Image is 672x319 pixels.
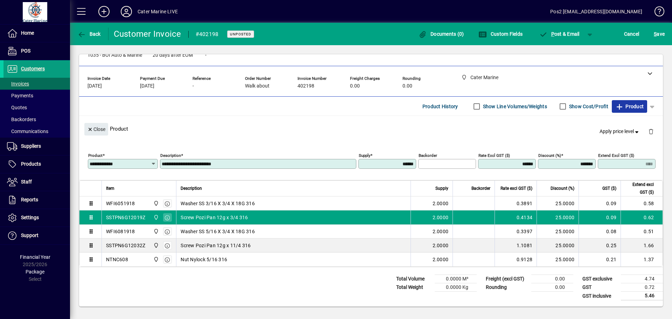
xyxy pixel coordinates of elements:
a: Support [3,227,70,244]
td: 5.46 [621,292,663,300]
div: 0.3891 [499,200,532,207]
mat-label: Description [160,153,181,158]
td: 0.09 [579,196,621,210]
span: Rate excl GST ($) [500,185,532,192]
td: 25.0000 [537,210,579,224]
span: Staff [21,179,32,185]
mat-label: Supply [359,153,370,158]
a: POS [3,42,70,60]
span: ave [654,28,665,40]
span: Reports [21,197,38,202]
span: Products [21,161,41,167]
td: 1.37 [621,252,663,266]
a: Knowledge Base [649,1,663,24]
span: Home [21,30,34,36]
span: Walk about [245,83,269,89]
button: Close [84,123,108,136]
a: Home [3,25,70,42]
span: 2.0000 [433,228,449,235]
a: Payments [3,90,70,102]
button: Product History [420,100,461,113]
a: Settings [3,209,70,227]
span: Backorder [471,185,490,192]
span: 2.0000 [433,256,449,263]
a: Invoices [3,78,70,90]
span: Screw Pozi Pan 12g x 3/4 316 [181,214,248,221]
td: 0.00 [531,275,573,283]
span: [DATE] [87,83,102,89]
app-page-header-button: Close [83,126,110,132]
span: Item [106,185,114,192]
span: 0.00 [350,83,360,89]
a: Staff [3,173,70,191]
mat-label: Rate excl GST ($) [478,153,510,158]
div: Product [79,116,663,141]
span: Support [21,233,38,238]
span: 402198 [297,83,314,89]
button: Post & Email [535,28,583,40]
td: 0.72 [621,283,663,292]
span: Cater Marine [152,214,160,221]
span: 2.0000 [433,214,449,221]
td: Total Weight [393,283,435,292]
span: Communications [7,129,48,134]
span: 1035 - BOI Auto & Marine [87,53,142,58]
span: S [654,31,657,37]
span: Payments [7,93,33,98]
span: Close [87,124,105,135]
div: #402198 [196,29,219,40]
span: Cancel [624,28,639,40]
td: 25.0000 [537,252,579,266]
td: 0.0000 M³ [435,275,477,283]
td: Total Volume [393,275,435,283]
div: 0.3397 [499,228,532,235]
td: 1.66 [621,238,663,252]
app-page-header-button: Delete [643,128,659,134]
span: 2.0000 [433,242,449,249]
span: 2.0000 [433,200,449,207]
td: GST exclusive [579,275,621,283]
span: Description [181,185,202,192]
span: Cater Marine [152,228,160,235]
span: Product [615,101,644,112]
td: GST [579,283,621,292]
div: SSTPN6G12032Z [106,242,145,249]
div: WFI6081918 [106,228,135,235]
span: Cater Marine [152,200,160,207]
span: Invoices [7,81,29,86]
a: Backorders [3,113,70,125]
td: 0.25 [579,238,621,252]
div: 1.1081 [499,242,532,249]
td: 25.0000 [537,196,579,210]
span: 0.00 [402,83,412,89]
span: Backorders [7,117,36,122]
span: Washer SS 5/16 X 3/4 X 18G 316 [181,228,255,235]
label: Show Cost/Profit [568,103,608,110]
span: Back [77,31,101,37]
label: Show Line Volumes/Weights [482,103,547,110]
td: 25.0000 [537,238,579,252]
span: Custom Fields [478,31,523,37]
button: Back [76,28,103,40]
span: Discount (%) [551,185,574,192]
div: 0.4134 [499,214,532,221]
span: Quotes [7,105,27,110]
div: Customer Invoice [114,28,181,40]
span: P [551,31,554,37]
span: Documents (0) [419,31,464,37]
span: Customers [21,66,45,71]
button: Add [93,5,115,18]
a: Reports [3,191,70,209]
app-page-header-button: Back [70,28,108,40]
td: GST inclusive [579,292,621,300]
div: 0.9128 [499,256,532,263]
span: [DATE] [140,83,154,89]
span: Screw Pozi Pan 12g x 11/4 316 [181,242,251,249]
mat-label: Product [88,153,103,158]
mat-label: Discount (%) [538,153,561,158]
button: Save [652,28,666,40]
td: 0.09 [579,210,621,224]
button: Profile [115,5,138,18]
span: Suppliers [21,143,41,149]
td: 0.0000 Kg [435,283,477,292]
